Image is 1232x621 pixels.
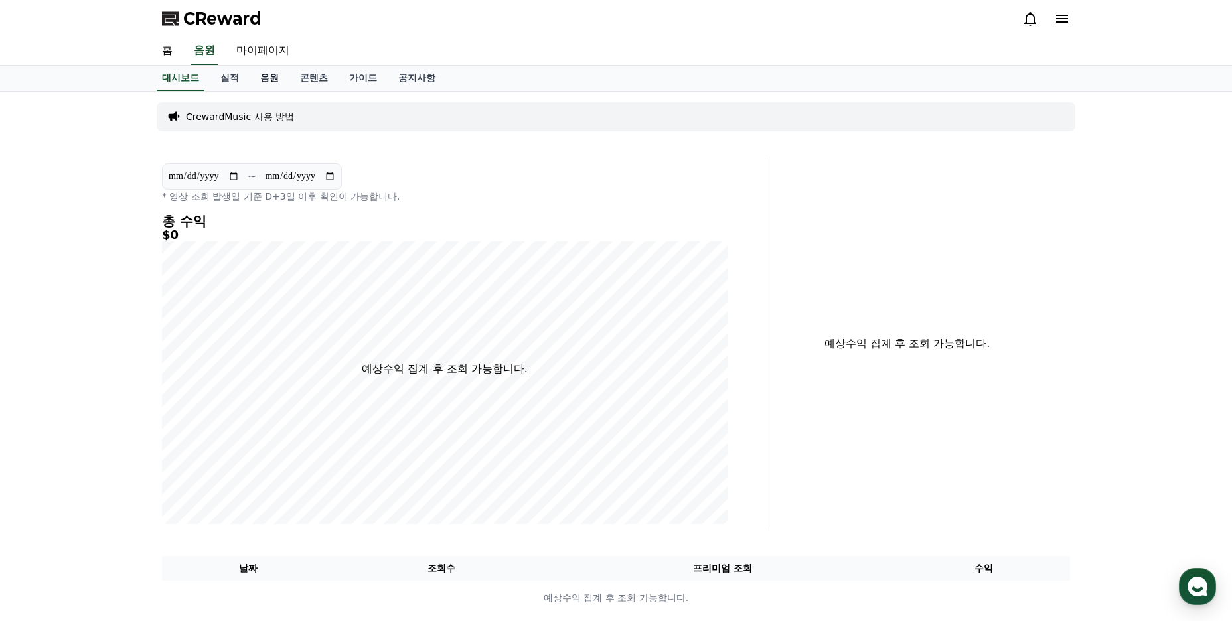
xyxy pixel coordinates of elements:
div: 안녕하세요 크리워드입니다. [49,153,216,166]
button: 운영시간 보기 [169,105,243,121]
span: 설정 [205,441,221,451]
a: 콘텐츠 [289,66,339,91]
a: CReward안녕하세요 크리워드입니다.문의사항을 남겨주세요 :) [16,135,243,187]
a: 가이드 [339,66,388,91]
p: ~ [248,169,256,184]
a: 대시보드 [157,66,204,91]
a: 대화 [88,421,171,454]
p: 예상수익 집계 후 조회 가능합니다. [362,361,527,377]
th: 수익 [897,556,1070,581]
h1: CReward [16,100,94,121]
p: 예상수익 집계 후 조회 가능합니다. [163,591,1069,605]
span: 홈 [42,441,50,451]
a: 음원 [191,37,218,65]
span: CReward [183,8,262,29]
h4: 총 수익 [162,214,728,228]
a: 공지사항 [388,66,446,91]
a: 설정 [171,421,255,454]
div: 문의사항을 남겨주세요 :) [49,166,216,179]
a: 문의하기 [19,195,240,227]
a: 음원 [250,66,289,91]
span: 운영시간 보기 [174,107,228,119]
th: 날짜 [162,556,335,581]
span: 대화 [121,441,137,452]
a: 홈 [151,37,183,65]
p: 예상수익 집계 후 조회 가능합니다. [776,336,1038,352]
span: [DATE] 오전 8:30부터 운영해요 [76,232,198,243]
div: CReward [49,141,243,153]
a: 홈 [4,421,88,454]
a: CrewardMusic 사용 방법 [186,110,294,123]
b: 채널톡 [114,265,136,273]
a: 채널톡이용중 [101,264,158,275]
th: 조회수 [335,556,548,581]
a: 마이페이지 [226,37,300,65]
th: 프리미엄 조회 [548,556,897,581]
a: 실적 [210,66,250,91]
span: 문의하기 [102,204,142,218]
p: * 영상 조회 발생일 기준 D+3일 이후 확인이 가능합니다. [162,190,728,203]
h5: $0 [162,228,728,241]
a: CReward [162,8,262,29]
span: 이용중 [114,265,158,273]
